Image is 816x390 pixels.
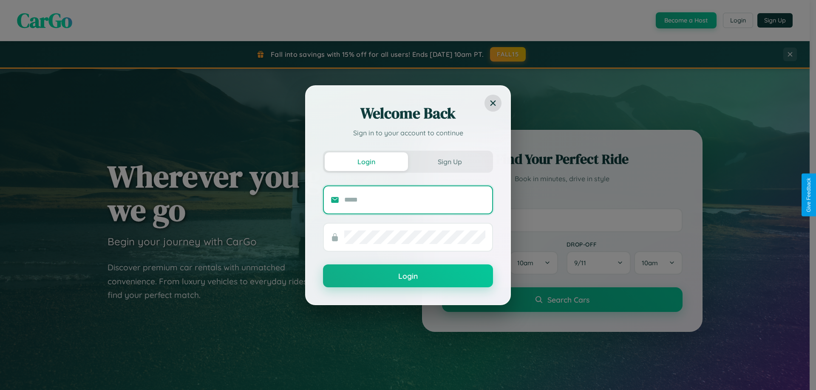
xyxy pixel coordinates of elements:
[323,128,493,138] p: Sign in to your account to continue
[408,152,491,171] button: Sign Up
[323,103,493,123] h2: Welcome Back
[806,178,812,212] div: Give Feedback
[325,152,408,171] button: Login
[323,264,493,287] button: Login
